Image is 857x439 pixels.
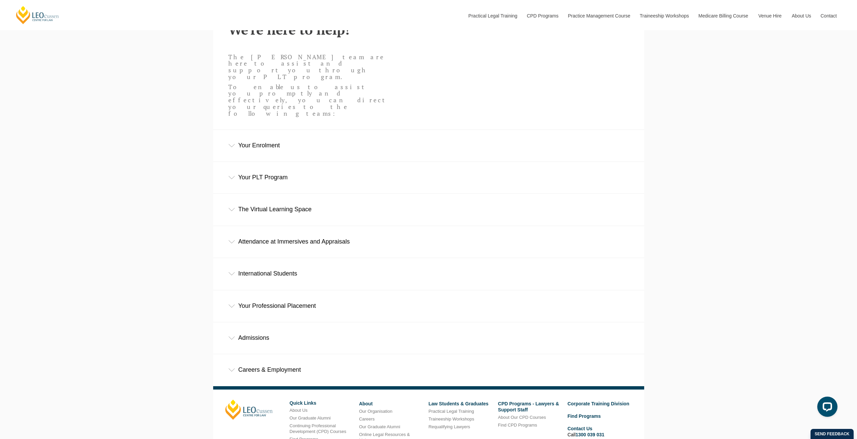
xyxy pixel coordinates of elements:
a: CPD Programs - Lawyers & Support Staff [498,401,559,412]
a: Traineeship Workshops [428,416,474,422]
a: Contact Us [567,426,592,431]
a: Requalifying Lawyers [428,424,470,429]
a: Careers [359,416,374,422]
div: Your PLT Program [213,162,644,193]
a: [PERSON_NAME] Centre for Law [15,5,60,25]
a: CPD Programs [522,1,563,30]
li: Call [567,425,632,439]
a: Our Graduate Alumni [290,415,331,420]
div: Attendance at Immersives and Appraisals [213,226,644,257]
a: Corporate Training Division [567,401,629,406]
div: Your Professional Placement [213,290,644,322]
a: 1300 039 031 [575,432,604,437]
a: Continuing Professional Development (CPD) Courses [290,423,346,434]
p: The [PERSON_NAME] team are here to assist and support you through your PLT program. [228,54,389,80]
h2: We're here to help! [228,22,629,37]
a: Medicare Billing Course [693,1,753,30]
a: Traineeship Workshops [635,1,693,30]
h6: Quick Links [290,401,354,406]
a: About Us [290,408,307,413]
p: To enable us to assist you promptly and effectively, you can direct your queries to the following... [228,84,389,117]
a: About Us [787,1,816,30]
div: Admissions [213,322,644,354]
a: Law Students & Graduates [428,401,488,406]
iframe: LiveChat chat widget [812,394,840,422]
a: Contact [816,1,842,30]
div: The Virtual Learning Space [213,194,644,225]
a: About Our CPD Courses [498,415,546,420]
a: Practical Legal Training [463,1,522,30]
a: Our Organisation [359,409,392,414]
div: International Students [213,258,644,289]
a: Our Graduate Alumni [359,424,400,429]
a: [PERSON_NAME] [225,400,273,420]
a: Find Programs [567,413,601,419]
a: Practical Legal Training [428,409,474,414]
a: Venue Hire [753,1,787,30]
a: Practice Management Course [563,1,635,30]
div: Careers & Employment [213,354,644,386]
a: About [359,401,372,406]
div: Your Enrolment [213,130,644,161]
a: Find CPD Programs [498,423,537,428]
